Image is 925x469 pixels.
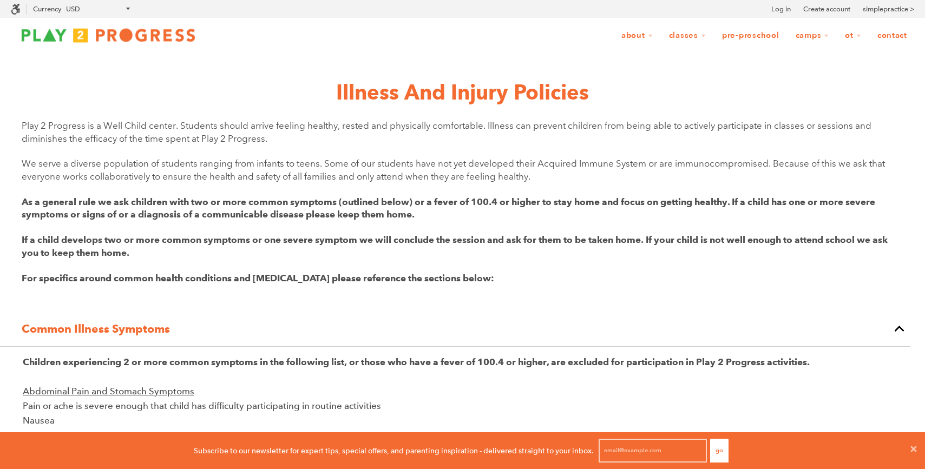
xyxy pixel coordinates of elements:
[22,196,875,220] strong: As a general rule we ask children with two or more common symptoms (outlined below) or a fever of...
[22,273,494,284] strong: For specifics around common health conditions and [MEDICAL_DATA] please reference the sections be...
[11,24,206,46] img: Play2Progress logo
[194,445,594,457] p: Subscribe to our newsletter for expert tips, special offers, and parenting inspiration - delivere...
[863,4,914,15] a: simplepractice >
[662,25,713,46] a: Classes
[710,439,729,463] button: Go
[23,356,810,368] strong: Children experiencing 2 or more common symptoms in the following list, or those who have a fever ...
[33,5,61,13] label: Currency
[715,25,786,46] a: Pre-Preschool
[789,25,836,46] a: Camps
[23,399,902,413] p: Pain or ache is severe enough that child has difficulty participating in routine activities
[22,157,903,183] p: We serve a diverse population of students ranging from infants to teens. Some of our students hav...
[771,4,791,15] a: Log in
[22,234,888,258] strong: If a child develops two or more common symptoms or one severe symptom we will conclude the sessio...
[614,25,660,46] a: About
[22,120,903,145] p: Play 2 Progress is a Well Child center. Students should arrive feeling healthy, rested and physic...
[870,25,914,46] a: Contact
[599,439,707,463] input: email@example.com
[23,386,194,397] u: Abdominal Pain and Stomach Symptoms
[23,413,902,428] p: Nausea
[803,4,850,15] a: Create account
[838,25,868,46] a: OT
[22,322,170,335] strong: Common Illness Symptoms
[336,80,589,105] b: Illness and Injury Policies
